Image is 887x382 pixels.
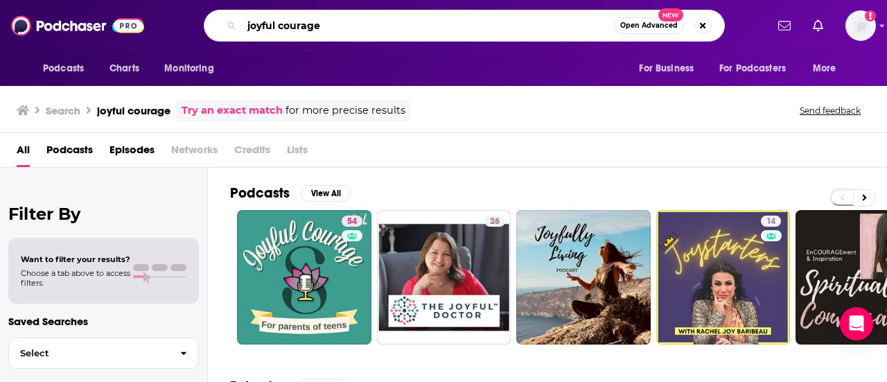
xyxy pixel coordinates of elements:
a: Show notifications dropdown [773,14,796,37]
input: Search podcasts, credits, & more... [242,15,614,37]
svg: Add a profile image [865,10,876,21]
a: Try an exact match [182,103,283,119]
a: 14 [761,216,781,227]
h2: Filter By [8,204,199,224]
span: Logged in as AtriaBooks [845,10,876,41]
span: New [658,8,683,21]
a: Charts [100,55,148,82]
a: All [17,139,30,167]
button: open menu [629,55,711,82]
img: User Profile [845,10,876,41]
span: Charts [109,59,139,78]
span: Monitoring [164,59,213,78]
button: Send feedback [796,105,865,116]
div: Search podcasts, credits, & more... [204,10,725,42]
a: Show notifications dropdown [807,14,829,37]
a: PodcastsView All [230,184,351,202]
button: Select [8,338,199,369]
button: open menu [803,55,854,82]
span: For Podcasters [719,59,786,78]
a: 26 [377,210,511,345]
p: Saved Searches [8,315,199,328]
span: Select [9,349,169,358]
div: Open Intercom Messenger [840,307,873,340]
span: Credits [234,139,270,167]
a: 54 [342,216,362,227]
span: More [813,59,836,78]
span: for more precise results [286,103,405,119]
span: 54 [347,215,357,229]
a: 54 [237,210,371,345]
span: Open Advanced [620,22,678,29]
button: View All [301,185,351,202]
a: 14 [656,210,791,345]
h2: Podcasts [230,184,290,202]
h3: Search [46,104,80,117]
span: 26 [490,215,500,229]
span: Choose a tab above to access filters. [21,268,130,288]
h3: joyful courage [97,104,170,117]
span: Lists [287,139,308,167]
span: For Business [639,59,694,78]
button: open menu [33,55,102,82]
a: 26 [484,216,505,227]
button: open menu [710,55,806,82]
span: 14 [766,215,775,229]
a: Episodes [109,139,155,167]
img: Podchaser - Follow, Share and Rate Podcasts [11,12,144,39]
button: open menu [155,55,231,82]
button: Open AdvancedNew [614,17,684,34]
a: Podcasts [46,139,93,167]
span: Networks [171,139,218,167]
span: Want to filter your results? [21,254,130,264]
button: Show profile menu [845,10,876,41]
span: Podcasts [43,59,84,78]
